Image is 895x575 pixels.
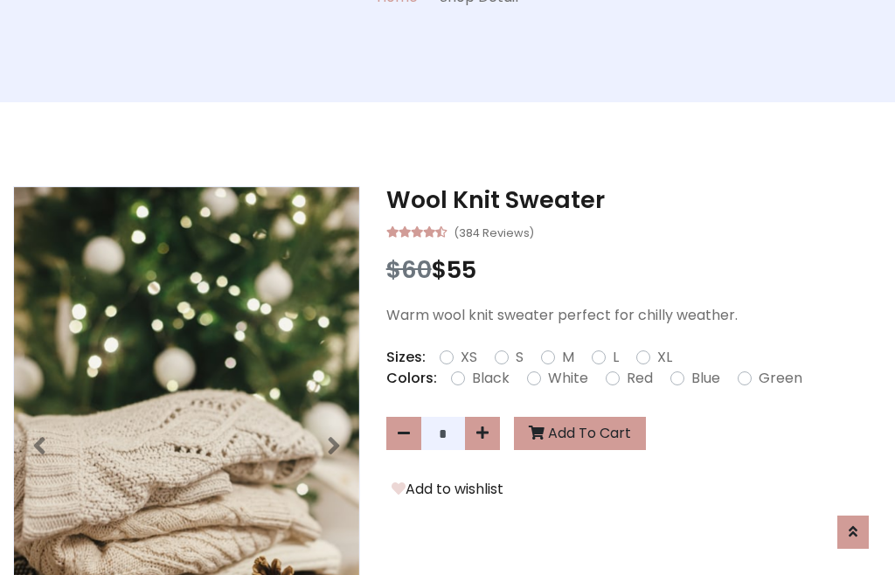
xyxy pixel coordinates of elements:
button: Add to wishlist [386,478,509,501]
button: Add To Cart [514,417,646,450]
label: L [613,347,619,368]
p: Warm wool knit sweater perfect for chilly weather. [386,305,882,326]
label: S [516,347,524,368]
small: (384 Reviews) [454,221,534,242]
p: Colors: [386,368,437,389]
h3: Wool Knit Sweater [386,186,882,214]
label: Black [472,368,510,389]
label: XS [461,347,477,368]
h3: $ [386,256,882,284]
span: 55 [447,253,476,286]
p: Sizes: [386,347,426,368]
label: White [548,368,588,389]
label: Red [627,368,653,389]
label: Blue [691,368,720,389]
label: Green [759,368,802,389]
label: XL [657,347,672,368]
label: M [562,347,574,368]
span: $60 [386,253,432,286]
